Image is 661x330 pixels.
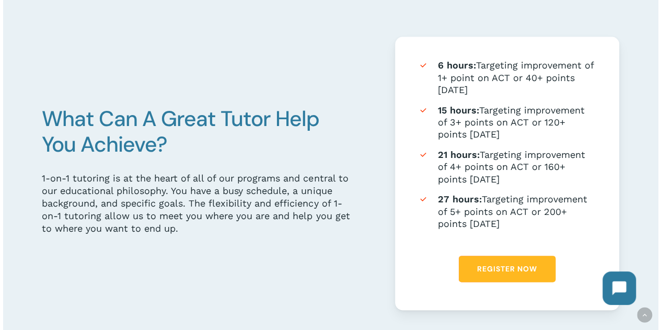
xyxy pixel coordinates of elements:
[438,149,480,160] strong: 21 hours:
[418,59,597,96] li: Targeting improvement of 1+ point on ACT or 40+ points [DATE]
[438,105,479,116] strong: 15 hours:
[418,104,597,141] li: Targeting improvement of 3+ points on ACT or 120+ points [DATE]
[477,264,537,274] span: Register Now
[438,194,482,204] strong: 27 hours:
[438,60,476,71] strong: 6 hours:
[42,172,355,235] div: 1-on-1 tutoring is at the heart of all of our programs and central to our educational philosophy....
[42,105,319,158] span: What Can A Great Tutor Help You Achieve?
[418,193,597,230] li: Targeting improvement of 5+ points on ACT or 200+ points [DATE]
[459,256,555,282] a: Register Now
[418,149,597,185] li: Targeting improvement of 4+ points on ACT or 160+ points [DATE]
[592,261,646,315] iframe: Chatbot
